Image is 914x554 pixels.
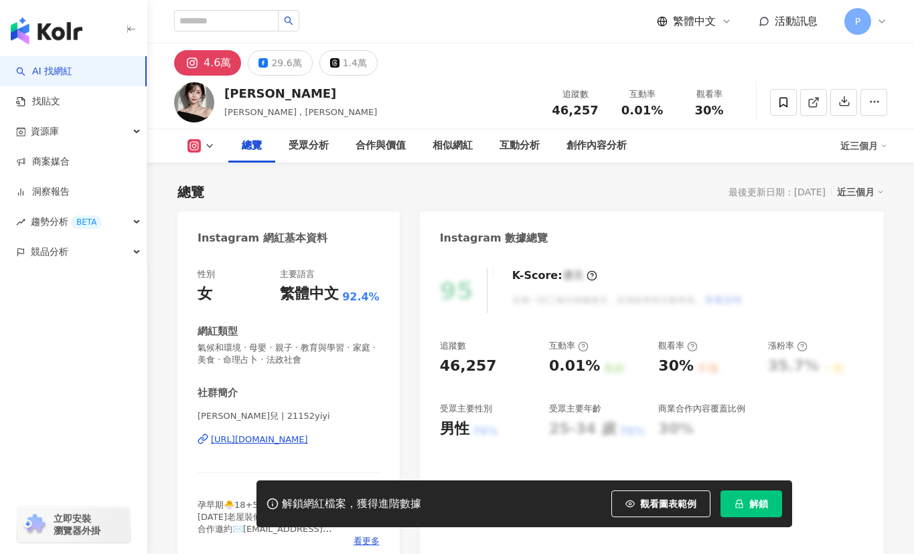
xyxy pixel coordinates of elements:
div: 追蹤數 [550,88,601,101]
span: 解鎖 [749,498,768,509]
div: 受眾主要年齡 [549,403,601,415]
div: 29.6萬 [271,54,301,72]
div: 解鎖網紅檔案，獲得進階數據 [282,497,421,511]
span: 看更多 [354,535,380,547]
span: 趨勢分析 [31,207,102,237]
a: 洞察報告 [16,185,70,199]
div: 女 [198,284,212,304]
div: Instagram 數據總覽 [440,231,548,246]
div: 互動率 [549,340,589,352]
button: 觀看圖表範例 [611,490,710,517]
div: 男性 [440,419,469,440]
div: 社群簡介 [198,386,238,400]
div: 30% [658,356,694,377]
div: 總覽 [177,183,204,201]
span: 92.4% [342,290,380,304]
div: 觀看率 [684,88,735,101]
div: 網紅類型 [198,325,238,339]
button: 29.6萬 [248,50,312,76]
div: 受眾主要性別 [440,403,492,415]
span: P [855,14,860,29]
div: 0.01% [549,356,600,377]
span: 資源庫 [31,116,59,147]
span: [PERSON_NAME] , [PERSON_NAME] [224,107,377,117]
div: 相似網紅 [433,138,473,154]
img: chrome extension [21,514,48,535]
div: K-Score : [512,268,597,283]
span: 30% [694,104,723,117]
div: [PERSON_NAME] [224,85,377,102]
div: 最後更新日期：[DATE] [729,187,826,197]
button: 1.4萬 [319,50,378,76]
a: chrome extension立即安裝 瀏覽器外掛 [17,506,130,543]
div: 主要語言 [280,268,315,280]
span: rise [16,217,25,227]
div: 性別 [198,268,215,280]
a: 找貼文 [16,95,60,108]
a: searchAI 找網紅 [16,65,72,78]
div: 近三個月 [840,135,887,157]
div: 近三個月 [837,183,884,201]
img: logo [11,17,82,44]
div: 4.6萬 [204,54,231,72]
img: KOL Avatar [174,82,214,122]
div: 受眾分析 [289,138,329,154]
span: 46,257 [552,103,598,117]
span: [PERSON_NAME]兒 | 21152yiyi [198,410,380,422]
div: 合作與價值 [356,138,406,154]
div: 互動分析 [500,138,540,154]
span: 觀看圖表範例 [640,498,696,509]
div: 1.4萬 [343,54,367,72]
span: 立即安裝 瀏覽器外掛 [54,513,100,537]
div: 繁體中文 [280,284,339,304]
span: 競品分析 [31,237,68,267]
span: 0.01% [621,104,663,117]
div: 互動率 [617,88,668,101]
button: 4.6萬 [174,50,241,76]
div: 觀看率 [658,340,698,352]
div: 漲粉率 [768,340,808,352]
div: BETA [71,215,102,229]
button: 解鎖 [720,490,782,517]
div: 商業合作內容覆蓋比例 [658,403,745,415]
div: [URL][DOMAIN_NAME] [211,434,308,446]
div: 創作內容分析 [566,138,627,154]
a: 商案媒合 [16,155,70,169]
span: 活動訊息 [775,15,818,27]
span: lock [735,499,744,509]
div: 總覽 [242,138,262,154]
span: 繁體中文 [673,14,716,29]
div: 46,257 [440,356,497,377]
span: 氣候和環境 · 母嬰 · 親子 · 教育與學習 · 家庭 · 美食 · 命理占卜 · 法政社會 [198,342,380,366]
a: [URL][DOMAIN_NAME] [198,434,380,446]
div: Instagram 網紅基本資料 [198,231,327,246]
span: search [284,16,293,25]
div: 追蹤數 [440,340,466,352]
